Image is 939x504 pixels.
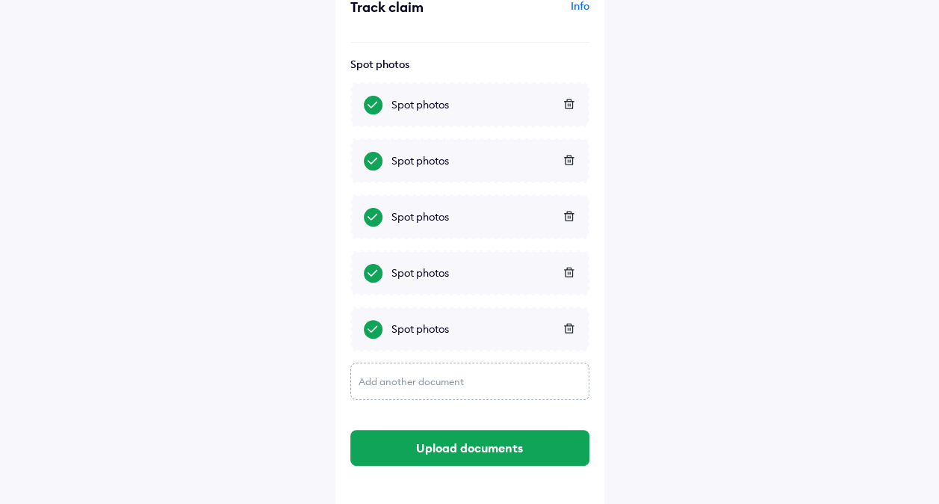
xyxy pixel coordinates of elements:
button: Upload documents [350,430,589,466]
div: Spot photos [391,322,576,336]
div: Add another document [350,363,589,400]
div: Spot photos [391,265,576,280]
div: Spot photos [391,209,576,224]
div: Spot photos [391,97,576,112]
div: Spot photos [391,153,576,168]
div: Spot photos [350,58,589,71]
